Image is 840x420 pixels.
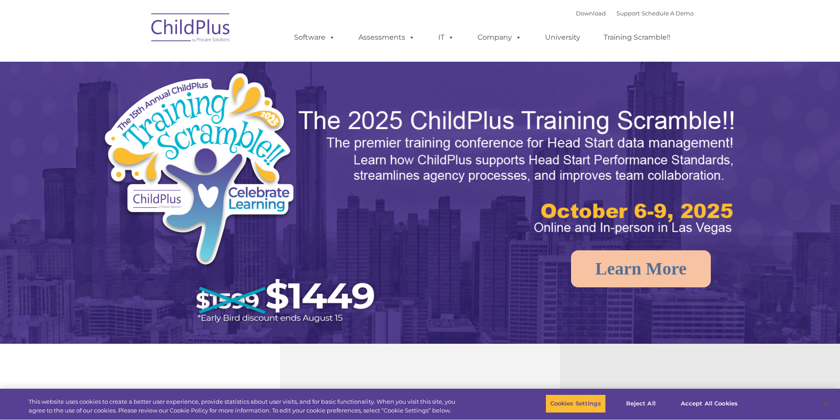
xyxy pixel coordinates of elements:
span: Phone number [123,94,160,101]
a: IT [429,29,463,46]
span: Last name [123,58,149,65]
button: Reject All [613,394,668,413]
a: Company [469,29,530,46]
a: Software [285,29,344,46]
a: Schedule A Demo [642,10,694,17]
button: Close [816,394,836,413]
img: ChildPlus by Procare Solutions [147,7,235,51]
a: Learn More [571,250,711,287]
a: Download [576,10,606,17]
button: Cookies Settings [545,394,606,413]
a: Support [616,10,640,17]
div: This website uses cookies to create a better user experience, provide statistics about user visit... [29,398,462,415]
font: | [576,10,694,17]
a: University [536,29,589,46]
button: Accept All Cookies [676,394,743,413]
a: Assessments [350,29,424,46]
a: Training Scramble!! [595,29,679,46]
